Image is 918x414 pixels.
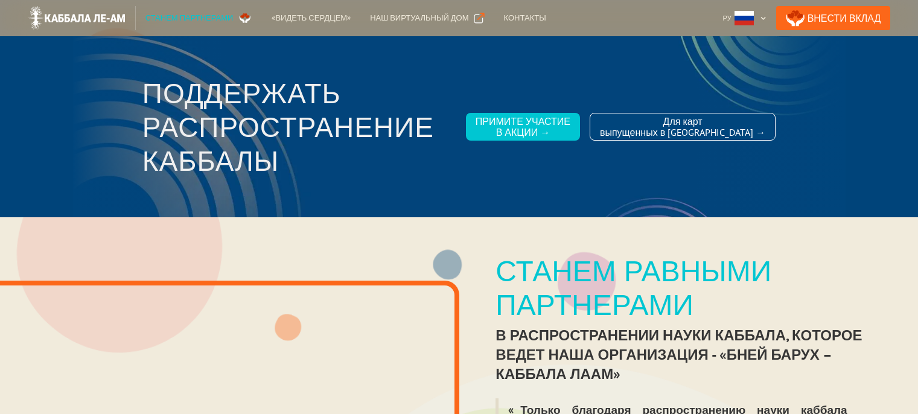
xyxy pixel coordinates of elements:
h3: Поддержать распространение каббалы [142,76,456,177]
div: Станем партнерами [145,12,234,24]
div: Ру [718,6,771,30]
a: Наш виртуальный дом [360,6,494,30]
a: Внести Вклад [776,6,891,30]
a: Примите участиев акции → [466,113,580,141]
div: Контакты [504,12,546,24]
div: «Видеть сердцем» [272,12,351,24]
div: Наш виртуальный дом [370,12,468,24]
div: в распространении науки каббала, которое ведет наша организация - «Бней Барух – Каббала лаАм» [496,326,881,384]
div: Примите участие в акции → [476,116,570,138]
a: Для картвыпущенных в [GEOGRAPHIC_DATA] → [590,113,776,141]
div: Для карт выпущенных в [GEOGRAPHIC_DATA] → [600,116,765,138]
div: Ру [723,12,732,24]
a: Станем партнерами [136,6,263,30]
a: Контакты [494,6,556,30]
div: Станем равными партнерами [496,253,881,321]
a: «Видеть сердцем» [262,6,360,30]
